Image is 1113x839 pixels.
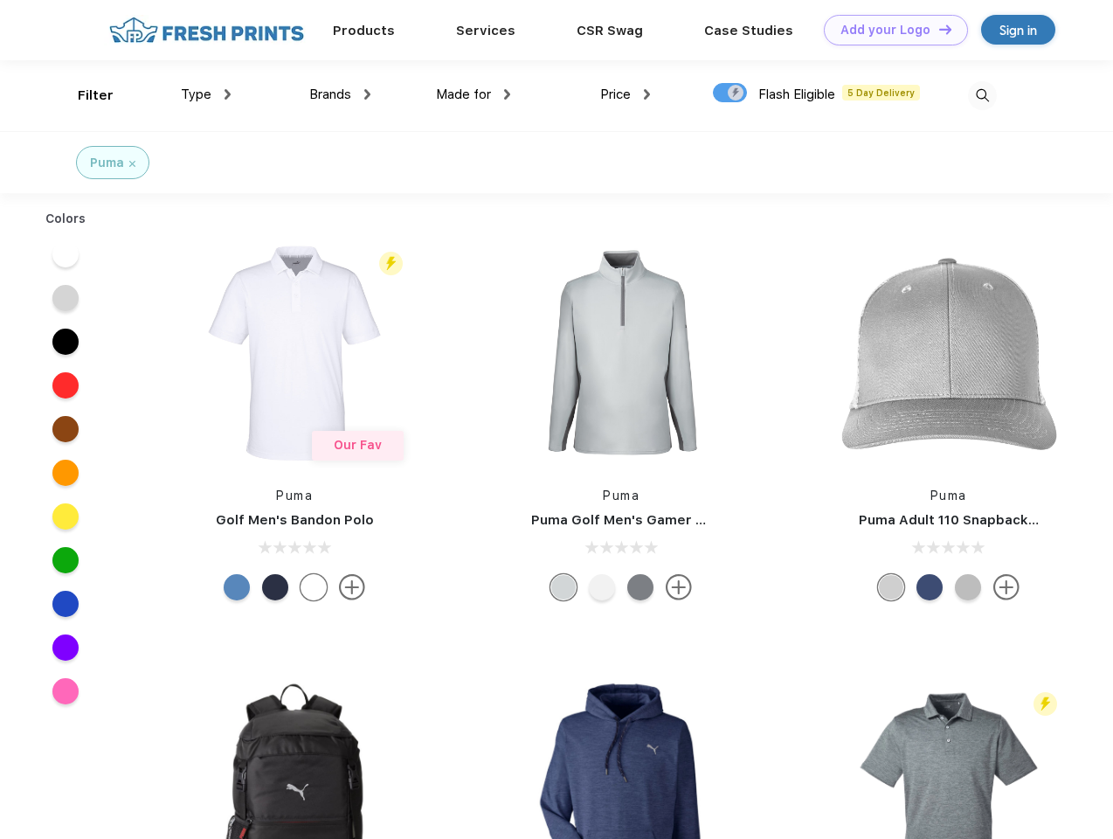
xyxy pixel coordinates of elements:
img: func=resize&h=266 [505,237,737,469]
span: Price [600,87,631,102]
div: Navy Blazer [262,574,288,600]
img: desktop_search.svg [968,81,997,110]
img: func=resize&h=266 [833,237,1065,469]
div: Lake Blue [224,574,250,600]
a: Puma [603,489,639,503]
a: Puma [930,489,967,503]
div: Quarry with Brt Whit [955,574,981,600]
span: Type [181,87,211,102]
a: Puma Golf Men's Gamer Golf Quarter-Zip [531,512,807,528]
img: DT [939,24,951,34]
div: Sign in [999,20,1037,40]
img: more.svg [339,574,365,600]
span: Brands [309,87,351,102]
span: Made for [436,87,491,102]
img: more.svg [666,574,692,600]
span: Flash Eligible [758,87,835,102]
div: Quiet Shade [627,574,653,600]
a: Products [333,23,395,38]
div: Add your Logo [840,23,930,38]
img: flash_active_toggle.svg [379,252,403,275]
a: Sign in [981,15,1055,45]
div: Bright White [589,574,615,600]
img: flash_active_toggle.svg [1033,692,1057,716]
div: Filter [78,86,114,106]
div: Bright White [301,574,327,600]
img: dropdown.png [504,89,510,100]
img: dropdown.png [225,89,231,100]
div: Puma [90,154,124,172]
div: High Rise [550,574,577,600]
img: filter_cancel.svg [129,161,135,167]
a: Puma [276,489,313,503]
img: func=resize&h=266 [178,237,411,469]
div: Quarry Brt Whit [878,574,904,600]
img: dropdown.png [644,89,650,100]
a: CSR Swag [577,23,643,38]
img: more.svg [993,574,1020,600]
img: fo%20logo%202.webp [104,15,309,45]
a: Golf Men's Bandon Polo [216,512,374,528]
span: Our Fav [334,438,382,452]
a: Services [456,23,515,38]
span: 5 Day Delivery [842,85,920,101]
div: Peacoat Qut Shd [916,574,943,600]
img: dropdown.png [364,89,370,100]
div: Colors [32,210,100,228]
